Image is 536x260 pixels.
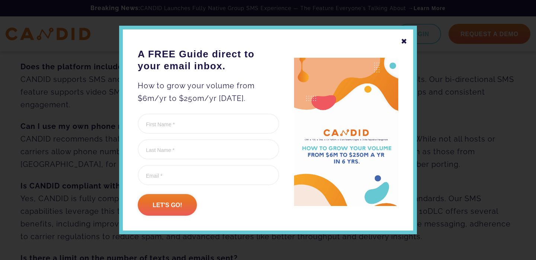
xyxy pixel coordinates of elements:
input: Let's go! [138,194,197,216]
h3: A FREE Guide direct to your email inbox. [138,48,279,72]
input: Last Name * [138,139,279,159]
img: A FREE Guide direct to your email inbox. [294,58,398,206]
input: First Name * [138,114,279,134]
input: Email * [138,165,279,185]
p: How to grow your volume from $6m/yr to $250m/yr [DATE]. [138,79,279,105]
div: ✖ [401,35,408,48]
